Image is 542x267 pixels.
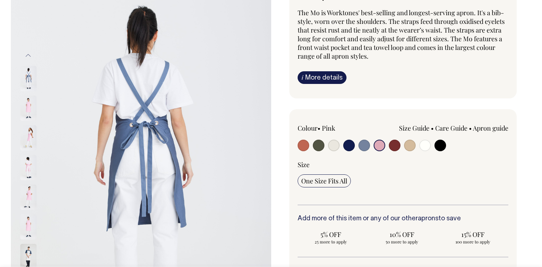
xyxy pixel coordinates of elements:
span: 15% OFF [443,230,503,239]
span: 25 more to apply [301,239,361,245]
a: aprons [418,216,438,222]
span: • [431,124,434,132]
img: pink [20,185,37,210]
label: Pink [322,124,335,132]
button: Previous [23,47,34,64]
input: 5% OFF 25 more to apply [298,228,364,247]
span: The Mo is Worktones' best-selling and longest-serving apron. It's a bib-style, worn over the shou... [298,8,505,60]
span: • [318,124,320,132]
img: pink [20,155,37,180]
div: Colour [298,124,382,132]
a: Size Guide [399,124,429,132]
span: 50 more to apply [372,239,432,245]
input: 10% OFF 50 more to apply [369,228,435,247]
span: • [469,124,472,132]
img: blue/grey [20,66,37,91]
span: 100 more to apply [443,239,503,245]
span: One Size Fits All [301,177,347,185]
a: Care Guide [435,124,467,132]
a: iMore details [298,71,346,84]
img: pink [20,125,37,151]
div: Size [298,160,509,169]
input: 15% OFF 100 more to apply [440,228,506,247]
a: Apron guide [473,124,508,132]
span: i [302,73,303,81]
input: One Size Fits All [298,174,351,187]
img: pink [20,96,37,121]
span: 10% OFF [372,230,432,239]
h6: Add more of this item or any of our other to save [298,215,509,223]
span: 5% OFF [301,230,361,239]
img: pink [20,214,37,240]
